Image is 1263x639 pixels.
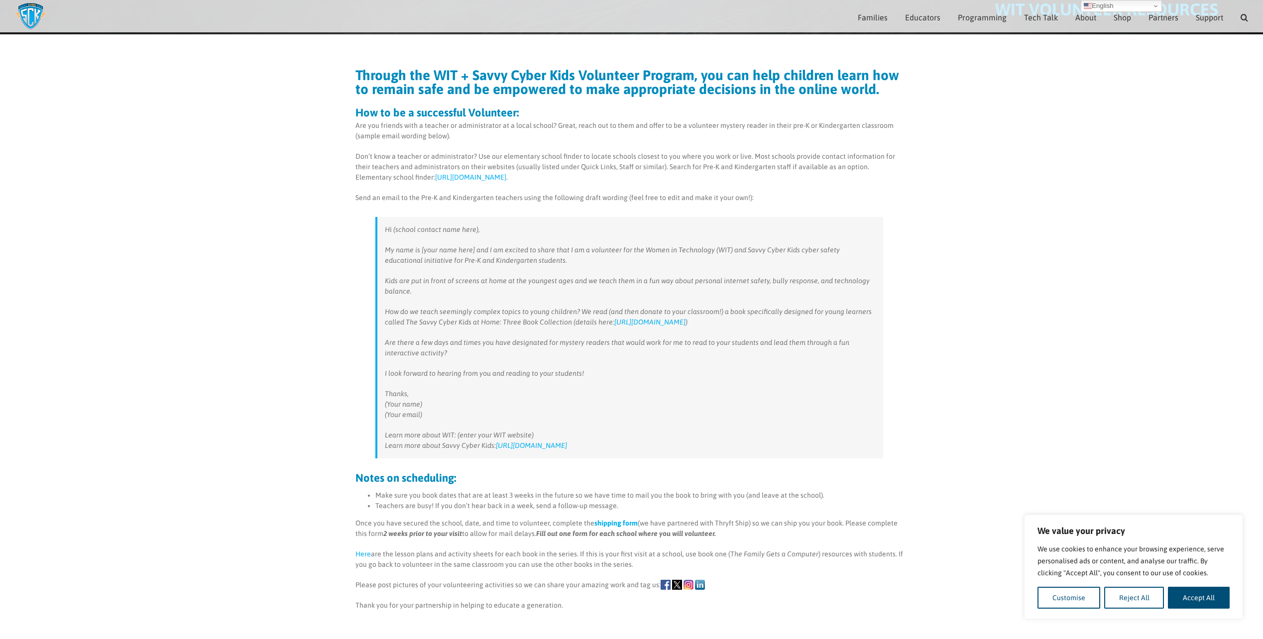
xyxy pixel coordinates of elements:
[355,106,519,119] strong: How to be a successful Volunteer:
[858,13,888,21] span: Families
[385,430,876,451] p: Learn more about WIT: (enter your WIT website) Learn more about Savvy Cyber Kids:
[958,13,1007,21] span: Programming
[536,530,716,537] strong: Fill out one form for each school where you will volunteer.
[614,318,686,326] a: [URL][DOMAIN_NAME]
[695,580,705,590] img: icons-linkedin.png
[1037,587,1100,609] button: Customise
[385,245,876,266] p: My name is [your name here] and I am excited to share that I am a volunteer for the Women in Tech...
[355,580,903,590] p: Please post pictures of your volunteering activities so we can share your amazing work and tag us:
[1037,543,1230,579] p: We use cookies to enhance your browsing experience, serve personalised ads or content, and analys...
[1168,587,1230,609] button: Accept All
[15,2,46,30] img: Savvy Cyber Kids Logo
[1148,13,1178,21] span: Partners
[355,518,903,539] p: Once you have secured the school, date, and time to volunteer, complete the (we have partnered wi...
[672,580,682,590] img: icons-X.png
[355,193,903,203] p: Send an email to the Pre-K and Kindergarten teachers using the following draft wording (feel free...
[355,600,903,611] p: Thank you for your partnership in helping to educate a generation.
[661,580,671,590] img: icons-Facebook.png
[383,530,462,537] strong: 2 weeks prior to your visit
[1037,525,1230,537] p: We value your privacy
[1024,13,1058,21] span: Tech Talk
[1114,13,1131,21] span: Shop
[385,337,876,358] p: Are there a few days and times you have designated for mystery readers that would work for me to ...
[355,471,456,484] strong: Notes on scheduling:
[385,307,876,327] p: How do we teach seemingly complex topics to young children? We read (and then donate to your clas...
[1084,2,1092,10] img: en
[355,68,903,96] h2: Through the WIT + Savvy Cyber Kids Volunteer Program, you can help children learn how to remain s...
[1104,587,1164,609] button: Reject All
[375,501,903,511] li: Teachers are busy! If you don’t hear back in a week, send a follow-up message.
[355,550,371,558] a: Here
[385,276,876,297] p: Kids are put in front of screens at home at the youngest ages and we teach them in a fun way abou...
[730,550,818,558] em: The Family Gets a Computer
[1196,13,1223,21] span: Support
[385,368,876,379] p: I look forward to hearing from you and reading to your students!
[355,151,903,183] p: Don’t know a teacher or administrator? Use our elementary school finder to locate schools closest...
[496,441,567,449] a: [URL][DOMAIN_NAME]
[905,13,940,21] span: Educators
[375,490,903,501] li: Make sure you book dates that are at least 3 weeks in the future so we have time to mail you the ...
[684,580,693,590] img: icons-Instagram.png
[385,389,876,420] p: Thanks, (Your name) (Your email)
[355,121,894,140] span: Are you friends with a teacher or administrator at a local school? Great, reach out to them and o...
[355,549,903,570] p: are the lesson plans and activity sheets for each book in the series. If this is your first visit...
[594,519,638,527] a: shipping form
[385,224,876,235] p: Hi (school contact name here),
[435,173,506,181] a: [URL][DOMAIN_NAME]
[1075,13,1096,21] span: About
